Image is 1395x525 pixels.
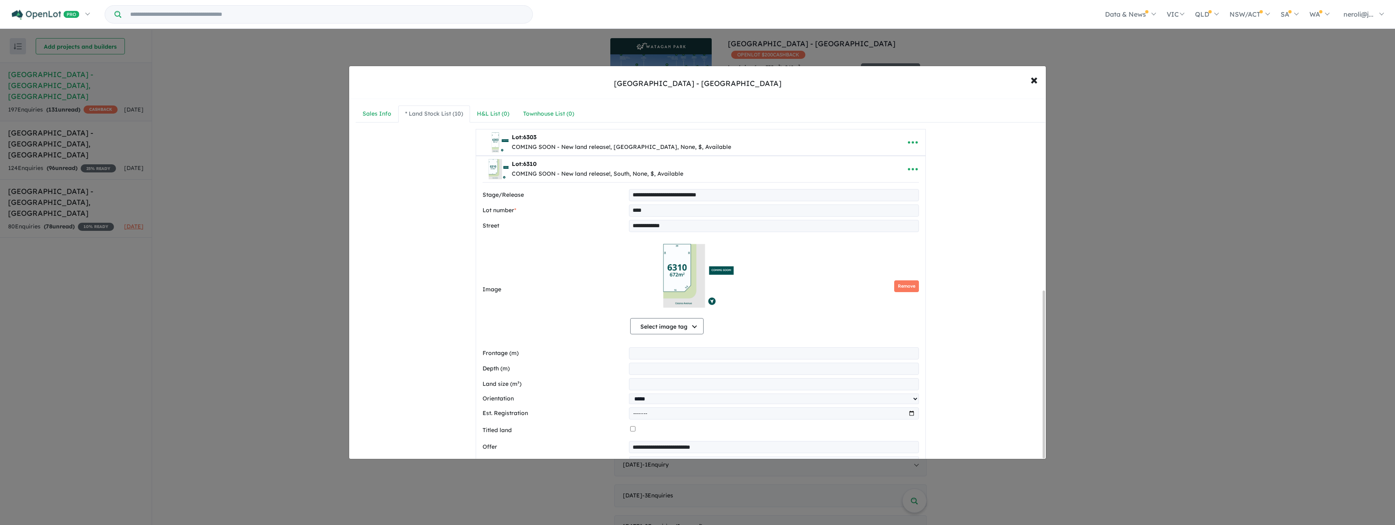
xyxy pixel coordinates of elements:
button: Remove [894,280,919,292]
label: Est. Registration [483,409,626,418]
img: Openlot PRO Logo White [12,10,79,20]
img: gCAOAR3v4rH8A3B0EIAAAAABZFEAIAAACARRGEAAAAAGBRBCEAAAAAWBRBCAAAAAAWRRACAAAAgEURhAAAAABgUQQhAAAAAFg... [483,156,509,182]
label: Land size (m²) [483,379,626,389]
span: 6303 [523,133,537,141]
label: Street [483,221,626,231]
label: Image [483,285,627,295]
span: × [1030,71,1038,88]
div: COMING SOON - New land release!, South, None, $, Available [512,169,683,179]
label: Stage/Release [483,190,626,200]
img: gCAOAR3v4rH8A3B0EIAAAAABZFEAIAAACARRGEAAAAAGBRBCEAAAAAWBRBCAAAAAAWRRACAAAAgEURhAAAAABgUQQhAAAAAFg... [630,235,738,316]
button: Select image tag [630,318,704,334]
b: Lot: [512,160,537,168]
span: 6310 [523,160,537,168]
label: Orientation [483,394,626,404]
span: neroli@j... [1343,10,1374,18]
input: Try estate name, suburb, builder or developer [123,6,531,23]
div: [GEOGRAPHIC_DATA] - [GEOGRAPHIC_DATA] [614,78,781,89]
label: Depth (m) [483,364,626,374]
b: Lot: [512,133,537,141]
div: Townhouse List ( 0 ) [523,109,574,119]
div: COMING SOON - New land release!, [GEOGRAPHIC_DATA], None, $, Available [512,142,731,152]
img: Watagan%20Park%20Estate%20-%20Cooranbong%20-%20Lot%206303___1757395634.png [483,129,509,155]
label: Lot number [483,206,626,215]
label: Offer [483,442,626,452]
label: Frontage (m) [483,349,626,358]
div: H&L List ( 0 ) [477,109,509,119]
div: * Land Stock List ( 10 ) [405,109,463,119]
div: Sales Info [363,109,391,119]
label: Titled land [483,426,627,435]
